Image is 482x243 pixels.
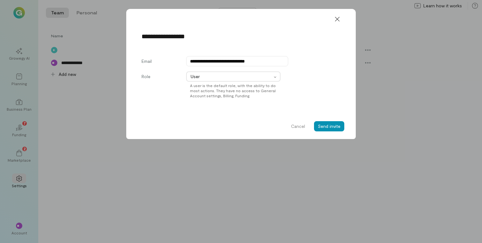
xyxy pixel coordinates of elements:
button: Cancel [287,121,309,131]
div: A user is the default role, with the ability to do most actions. They have no access to General A... [186,82,281,98]
label: Role [142,73,180,98]
span: User [191,73,272,80]
label: Email [142,58,180,66]
button: Send invite [314,121,344,131]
